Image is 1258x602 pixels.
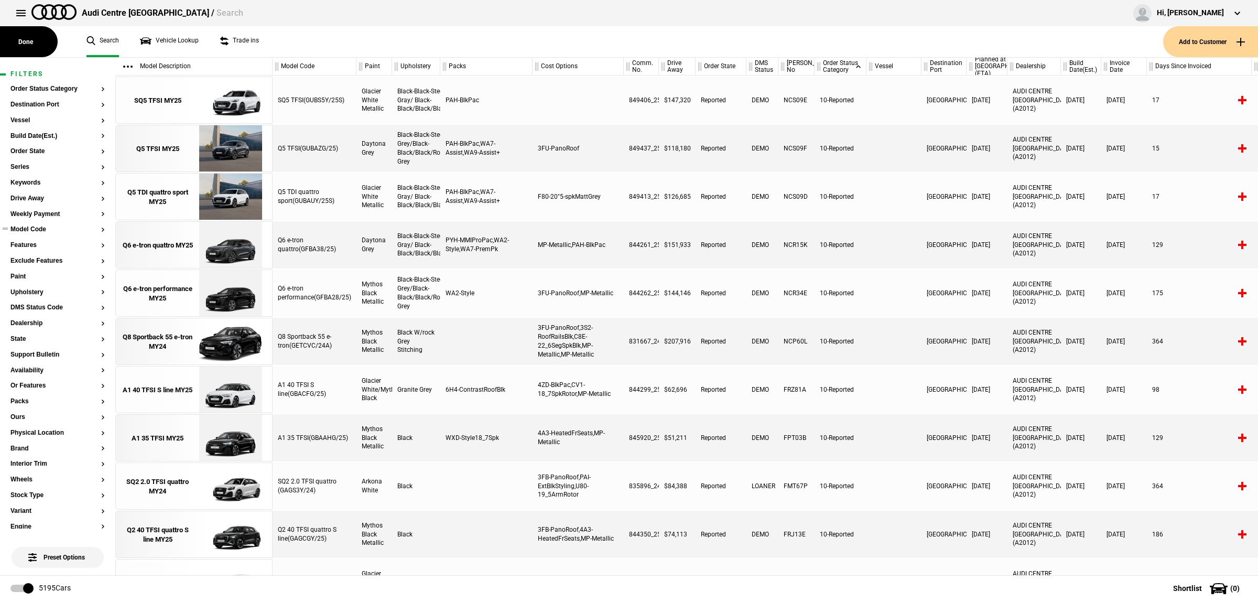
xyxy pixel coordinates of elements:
div: Hi, [PERSON_NAME] [1157,8,1224,18]
div: NCR15K [778,221,815,268]
img: Audi_GFBA38_25_GX_6Y6Y_WA7_WA2_PAH_PYH_V39_QE2_VW5_(Nadin:_C03_PAH_PYH_QE2_SN8_V39_VW5_WA2_WA7)_e... [194,222,267,269]
section: Availability [10,367,105,383]
div: Destination Port [921,58,966,76]
div: $74,113 [659,511,696,558]
button: Engine [10,523,105,531]
img: Audi_GFBA28_25_FW_0E0E_3FU_WA2_PAH_QE2_PY2_(Nadin:_3FU_58Q_C03_PAH_PY2_QE2_SN8_WA2)_ext.png [194,270,267,317]
div: NCS09F [778,125,815,172]
section: Destination Port [10,101,105,117]
button: Upholstery [10,289,105,296]
section: Brand [10,445,105,461]
div: Arkona White [356,463,392,510]
div: LOANER [746,463,778,510]
div: Days Since Invoiced [1147,58,1251,76]
div: Q6 e-tron performance MY25 [121,284,194,303]
div: [DATE] [1101,414,1147,461]
div: Q5 TFSI MY25 [136,144,179,154]
div: 844261_25 [624,221,659,268]
button: Keywords [10,179,105,187]
div: Black [392,463,440,510]
span: ( 0 ) [1230,585,1240,592]
div: 10-Reported [815,318,866,365]
div: Q2 40 TFSI quattro S line MY25 [121,525,194,544]
section: Vessel [10,117,105,133]
div: 3FB-PanoRoof,4A3-HeatedFrSeats,MP-Metallic [533,511,624,558]
div: 844350_25 [624,511,659,558]
button: Brand [10,445,105,453]
div: 129 [1147,414,1252,461]
div: PAH-BlkPac,WA7-Assist,WA9-Assist+ [440,125,533,172]
div: Reported [696,77,746,124]
div: FRJ13E [778,511,815,558]
div: PAH-BlkPac [440,77,533,124]
div: [DATE] [967,414,1007,461]
div: AUDI CENTRE [GEOGRAPHIC_DATA] (A2012) [1007,221,1061,268]
div: 3FU-PanoRoof,MP-Metallic [533,270,624,317]
div: Model Code [273,58,356,76]
div: 175 [1147,270,1252,317]
section: Model Code [10,226,105,242]
div: [GEOGRAPHIC_DATA] [921,414,967,461]
div: $118,180 [659,125,696,172]
div: 6H4-ContrastRoofBlk [440,366,533,413]
section: State [10,336,105,351]
button: Wheels [10,476,105,483]
a: Vehicle Lookup [140,26,199,57]
h1: Filters [10,71,105,78]
div: SQ2 2.0 TFSI quattro MY24 [121,477,194,496]
a: SQ2 2.0 TFSI quattro MY24 [121,463,194,510]
div: AUDI CENTRE [GEOGRAPHIC_DATA] (A2012) [1007,414,1061,461]
div: SQ2 2.0 TFSI quattro (GAGS3Y/24) [273,463,356,510]
div: [DATE] [1061,125,1101,172]
section: Drive Away [10,195,105,211]
div: [DATE] [967,318,1007,365]
section: Physical Location [10,429,105,445]
div: WXD-Style18_7Spk [440,414,533,461]
div: 17 [1147,173,1252,220]
div: Reported [696,463,746,510]
button: Shortlist(0) [1157,575,1258,601]
div: Q8 Sportback 55 e-tron MY24 [121,332,194,351]
div: 844299_25 [624,366,659,413]
section: Stock Type [10,492,105,508]
button: Order State [10,148,105,155]
div: [DATE] [967,125,1007,172]
div: 364 [1147,463,1252,510]
div: [DATE] [967,270,1007,317]
div: 15 [1147,125,1252,172]
div: Packs [440,58,532,76]
div: Glacier White Metallic [356,77,392,124]
button: Drive Away [10,195,105,202]
div: Mythos Black Metallic [356,270,392,317]
button: Stock Type [10,492,105,499]
section: Ours [10,414,105,429]
div: Comm. No. [624,58,658,76]
section: Weekly Payment [10,211,105,227]
div: [PERSON_NAME] No [778,58,814,76]
section: Variant [10,508,105,523]
div: $62,696 [659,366,696,413]
button: Paint [10,273,105,281]
div: Order State [696,58,746,76]
div: [DATE] [1061,318,1101,365]
div: Q5 TDI quattro sport(GUBAUY/25S) [273,173,356,220]
div: Q2 40 TFSI quattro S line(GAGCGY/25) [273,511,356,558]
a: A1 35 TFSI MY25 [121,415,194,462]
div: [DATE] [1101,77,1147,124]
div: Q5 TFSI(GUBAZG/25) [273,125,356,172]
div: $51,211 [659,414,696,461]
div: 10-Reported [815,366,866,413]
a: Q5 TFSI MY25 [121,125,194,173]
div: Reported [696,511,746,558]
div: [DATE] [1101,221,1147,268]
div: Black W/rock Grey Stitching [392,318,440,365]
div: Mythos Black Metallic [356,414,392,461]
a: Search [86,26,119,57]
div: AUDI CENTRE [GEOGRAPHIC_DATA] (A2012) [1007,77,1061,124]
section: Packs [10,398,105,414]
section: Upholstery [10,289,105,305]
div: AUDI CENTRE [GEOGRAPHIC_DATA] (A2012) [1007,173,1061,220]
div: A1 40 TFSI S line MY25 [123,385,192,395]
div: Black-Black-Steel Grey/Black-Black/Black/Rock Grey [392,270,440,317]
a: Trade ins [220,26,259,57]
